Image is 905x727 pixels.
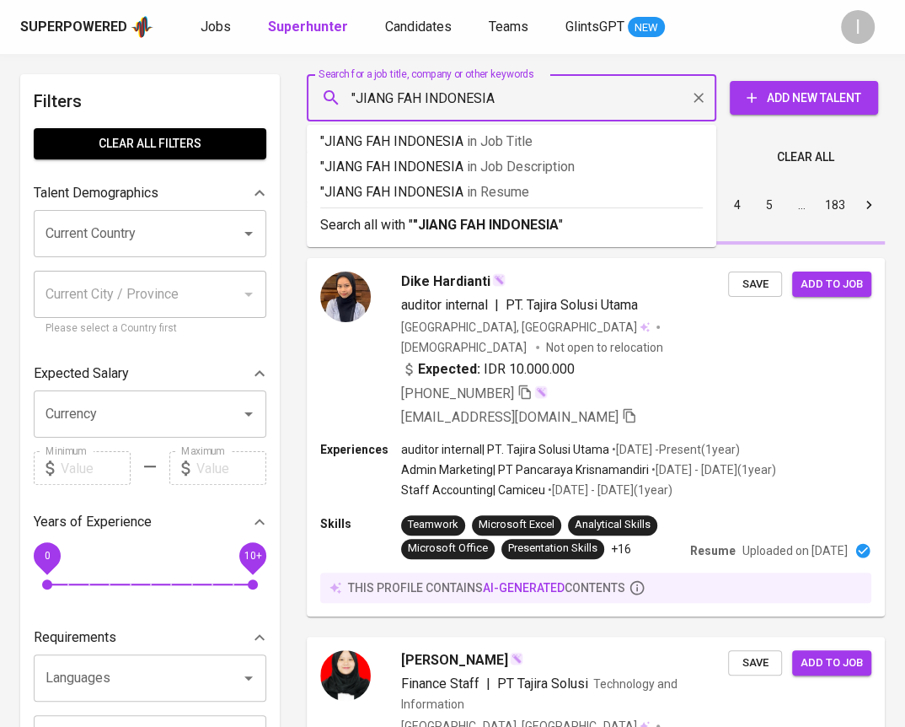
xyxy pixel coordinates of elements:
[736,275,774,294] span: Save
[401,650,508,670] span: [PERSON_NAME]
[770,142,841,173] button: Clear All
[649,461,776,478] p: • [DATE] - [DATE] ( 1 year )
[401,677,677,711] span: Technology and Information
[268,19,348,35] b: Superhunter
[756,191,783,218] button: Go to page 5
[20,14,153,40] a: Superpoweredapp logo
[690,542,736,559] p: Resume
[34,627,116,648] p: Requirements
[510,652,523,665] img: magic_wand.svg
[467,133,533,149] span: in Job Title
[855,191,882,218] button: Go to next page
[401,272,490,292] span: Dike Hardianti
[628,19,665,36] span: NEW
[545,482,672,498] p: • [DATE] - [DATE] ( 1 year )
[320,650,371,701] img: 6bbc4b21bd69d595c246d44d34f3cab9.jpg
[687,86,710,110] button: Clear
[788,197,815,213] div: …
[546,339,663,356] p: Not open to relocation
[611,541,631,557] p: +16
[479,517,554,533] div: Microsoft Excel
[486,674,490,694] span: |
[728,272,782,298] button: Save
[244,550,261,562] span: 10+
[34,88,266,115] h6: Filters
[575,517,651,533] div: Analytical Skills
[792,650,871,676] button: Add to job
[413,217,559,233] b: "JIANG FAH INDONESIA
[34,176,266,210] div: Talent Demographics
[401,482,545,498] p: Staff Accounting | Camiceu
[565,17,665,38] a: GlintsGPT NEW
[320,157,703,177] p: "JIANG FAH INDONESIA
[237,222,260,245] button: Open
[237,666,260,690] button: Open
[728,650,782,676] button: Save
[401,319,650,336] div: [GEOGRAPHIC_DATA], [GEOGRAPHIC_DATA]
[320,272,371,322] img: 5e1cf5b11c0d5e826e85293908ac75c5.jpg
[801,275,863,294] span: Add to job
[593,191,885,218] nav: pagination navigation
[34,183,158,203] p: Talent Demographics
[320,515,401,532] p: Skills
[742,542,848,559] p: Uploaded on [DATE]
[408,517,458,533] div: Teamwork
[34,128,266,159] button: Clear All filters
[730,81,878,115] button: Add New Talent
[401,409,619,425] span: [EMAIL_ADDRESS][DOMAIN_NAME]
[61,451,131,485] input: Value
[401,676,479,692] span: Finance Staff
[237,402,260,426] button: Open
[724,191,751,218] button: Go to page 4
[497,676,588,692] span: PT Tajira Solusi
[46,320,254,337] p: Please select a Country first
[34,505,266,539] div: Years of Experience
[489,19,528,35] span: Teams
[495,295,499,315] span: |
[47,133,253,154] span: Clear All filters
[401,359,575,380] div: IDR 10.000.000
[44,550,50,562] span: 0
[801,654,863,673] span: Add to job
[792,272,871,298] button: Add to job
[20,18,127,37] div: Superpowered
[609,441,740,458] p: • [DATE] - Present ( 1 year )
[408,541,488,557] div: Microsoft Office
[820,191,850,218] button: Go to page 183
[385,17,455,38] a: Candidates
[401,385,514,401] span: [PHONE_NUMBER]
[565,19,624,35] span: GlintsGPT
[418,359,480,380] b: Expected:
[348,579,625,596] p: this profile contains contents
[196,451,266,485] input: Value
[401,461,649,478] p: Admin Marketing | PT Pancaraya Krisnamandiri
[34,363,129,384] p: Expected Salary
[508,541,597,557] div: Presentation Skills
[743,88,865,109] span: Add New Talent
[131,14,153,40] img: app logo
[201,19,231,35] span: Jobs
[320,182,703,202] p: "JIANG FAH INDONESIA
[489,17,532,38] a: Teams
[534,385,548,399] img: magic_wand.svg
[467,159,575,175] span: in Job Description
[401,441,609,458] p: auditor internal | PT. Tajira Solusi Utama
[34,621,266,654] div: Requirements
[506,297,638,313] span: PT. Tajira Solusi Utama
[34,357,266,390] div: Expected Salary
[467,184,529,200] span: in Resume
[201,17,234,38] a: Jobs
[320,441,401,458] p: Experiences
[492,273,506,287] img: magic_wand.svg
[841,10,875,44] div: I
[483,581,565,595] span: AI-generated
[34,512,152,532] p: Years of Experience
[401,297,488,313] span: auditor internal
[385,19,452,35] span: Candidates
[307,258,885,617] a: Dike Hardiantiauditor internal|PT. Tajira Solusi Utama[GEOGRAPHIC_DATA], [GEOGRAPHIC_DATA][DEMOGR...
[736,654,774,673] span: Save
[320,132,703,152] p: "JIANG FAH INDONESIA
[777,147,834,168] span: Clear All
[320,215,703,235] p: Search all with " "
[401,339,529,356] span: [DEMOGRAPHIC_DATA]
